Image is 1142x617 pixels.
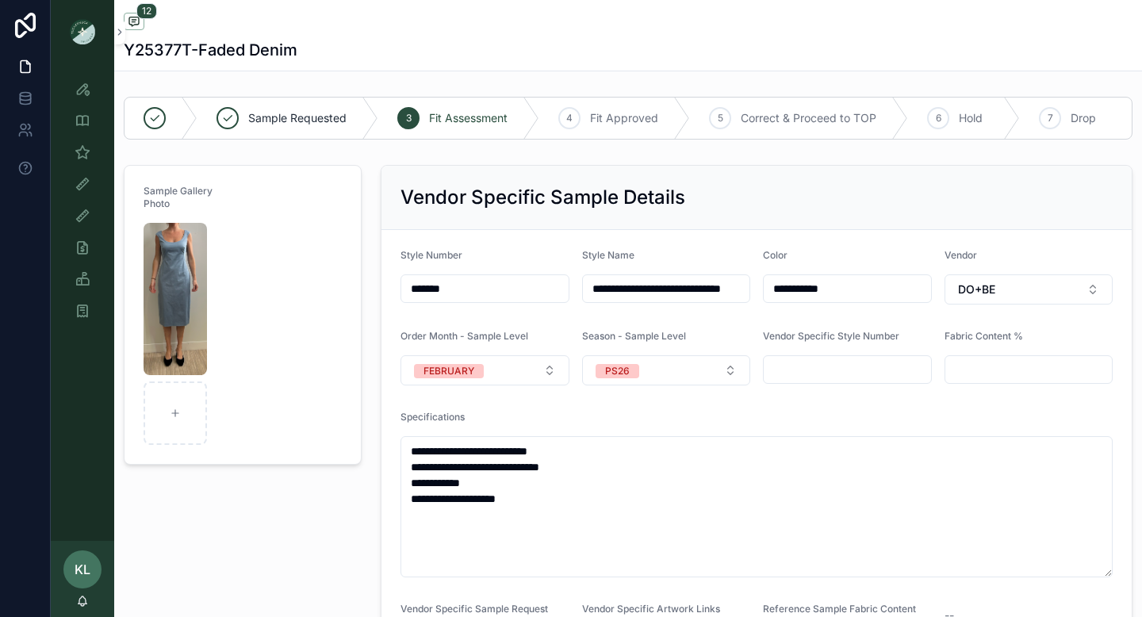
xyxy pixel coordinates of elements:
[400,185,685,210] h2: Vendor Specific Sample Details
[959,110,983,126] span: Hold
[124,13,144,33] button: 12
[400,411,465,423] span: Specifications
[590,110,658,126] span: Fit Approved
[582,355,751,385] button: Select Button
[429,110,508,126] span: Fit Assessment
[945,249,977,261] span: Vendor
[400,249,462,261] span: Style Number
[248,110,347,126] span: Sample Requested
[423,364,474,378] div: FEBRUARY
[75,560,90,579] span: KL
[70,19,95,44] img: App logo
[958,282,995,297] span: DO+BE
[566,112,573,125] span: 4
[945,330,1023,342] span: Fabric Content %
[144,185,213,209] span: Sample Gallery Photo
[1071,110,1096,126] span: Drop
[144,223,207,375] img: Screenshot-2025-10-01-at-3.39.11-PM.png
[400,330,528,342] span: Order Month - Sample Level
[741,110,876,126] span: Correct & Proceed to TOP
[51,63,114,346] div: scrollable content
[1048,112,1053,125] span: 7
[763,603,916,615] span: Reference Sample Fabric Content
[400,355,569,385] button: Select Button
[945,274,1113,305] button: Select Button
[124,39,297,61] h1: Y25377T-Faded Denim
[582,249,634,261] span: Style Name
[136,3,157,19] span: 12
[763,249,788,261] span: Color
[718,112,723,125] span: 5
[582,603,720,615] span: Vendor Specific Artwork Links
[582,330,686,342] span: Season - Sample Level
[406,112,412,125] span: 3
[605,364,630,378] div: PS26
[936,112,941,125] span: 6
[763,330,899,342] span: Vendor Specific Style Number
